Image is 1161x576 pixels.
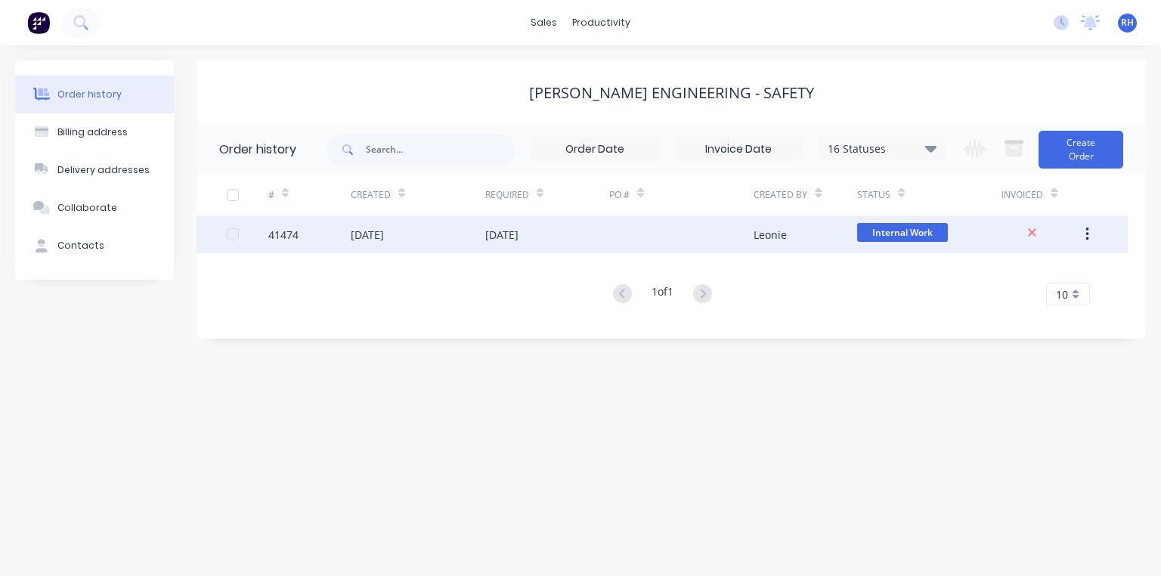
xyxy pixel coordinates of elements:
div: PO # [609,174,754,215]
div: Created By [754,188,807,202]
button: Create Order [1039,131,1123,169]
div: sales [523,11,565,34]
div: Required [485,188,529,202]
div: Order history [219,141,296,159]
div: Created [351,188,391,202]
div: Status [857,188,890,202]
img: Factory [27,11,50,34]
button: Billing address [15,113,174,151]
button: Delivery addresses [15,151,174,189]
div: PO # [609,188,630,202]
div: 1 of 1 [652,283,673,305]
input: Search... [366,135,515,165]
div: productivity [565,11,638,34]
button: Contacts [15,227,174,265]
div: Required [485,174,609,215]
div: # [268,174,351,215]
div: Invoiced [1002,188,1043,202]
div: [DATE] [485,227,519,243]
input: Invoice Date [675,138,802,161]
div: 41474 [268,227,299,243]
div: [PERSON_NAME] Engineering - Safety [529,84,814,102]
button: Order history [15,76,174,113]
div: Created [351,174,485,215]
div: Invoiced [1002,174,1084,215]
div: # [268,188,274,202]
div: Billing address [57,125,128,139]
div: Status [857,174,1002,215]
div: Order history [57,88,122,101]
span: RH [1121,16,1134,29]
span: Internal Work [857,223,948,242]
button: Collaborate [15,189,174,227]
div: Created By [754,174,857,215]
div: Leonie [754,227,787,243]
div: [DATE] [351,227,384,243]
span: 10 [1056,286,1068,302]
div: Collaborate [57,201,117,215]
input: Order Date [531,138,658,161]
div: Contacts [57,239,104,252]
div: 16 Statuses [819,141,946,157]
div: Delivery addresses [57,163,150,177]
